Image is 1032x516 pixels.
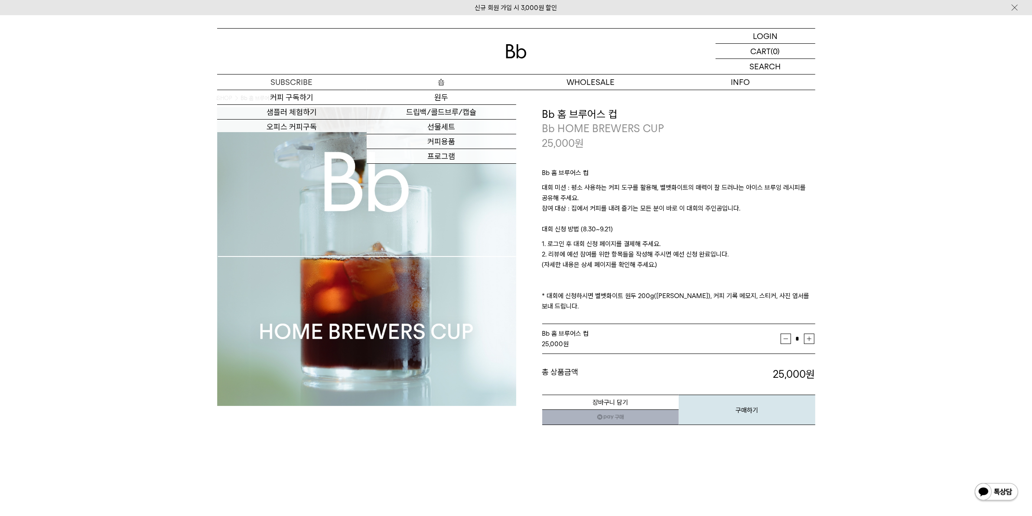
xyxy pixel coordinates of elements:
a: 드립백/콜드브루/캡슐 [367,105,516,120]
a: 커피 구독하기 [217,90,367,105]
img: 로고 [506,44,527,58]
button: 증가 [804,334,814,344]
button: 감소 [781,334,791,344]
strong: 25,000 [773,368,815,380]
a: 오피스 커피구독 [217,120,367,134]
p: Bb HOME BREWERS CUP [542,121,815,136]
img: 카카오톡 채널 1:1 채팅 버튼 [974,482,1019,503]
a: 선물세트 [367,120,516,134]
p: 1. 로그인 후 대회 신청 페이지를 결제해 주세요. 2. 리뷰에 예선 참여를 위한 항목들을 작성해 주시면 예선 신청 완료입니다. (자세한 내용은 상세 페이지를 확인해 주세요.... [542,239,815,312]
span: Bb 홈 브루어스 컵 [542,330,589,338]
p: 대회 미션 : 평소 사용하는 커피 도구를 활용해, 벨벳화이트의 매력이 잘 드러나는 아이스 브루잉 레시피를 공유해 주세요. 참여 대상 : 집에서 커피를 내려 즐기는 모든 분이 ... [542,182,815,224]
a: 신규 회원 가입 시 3,000원 할인 [475,4,557,12]
b: 원 [806,368,815,380]
a: 프로그램 [367,149,516,164]
a: 커피용품 [367,134,516,149]
img: Bb 홈 브루어스 컵 [217,107,516,406]
span: 원 [575,137,584,149]
p: CART [751,44,771,58]
a: CART (0) [716,44,815,59]
p: INFO [666,75,815,90]
button: 구매하기 [679,395,815,425]
a: SUBSCRIBE [217,75,367,90]
a: 숍 [367,75,516,90]
strong: 25,000 [542,340,563,348]
button: 장바구니 담기 [542,395,679,410]
dt: 총 상품금액 [542,367,679,382]
a: LOGIN [716,29,815,44]
a: 원두 [367,90,516,105]
a: 샘플러 체험하기 [217,105,367,120]
p: 25,000 [542,136,584,151]
p: 대회 신청 방법 (8.30~9.21) [542,224,815,239]
p: SEARCH [750,59,781,74]
a: 새창 [542,409,679,425]
p: Bb 홈 브루어스 컵 [542,168,815,182]
p: LOGIN [753,29,778,43]
h3: Bb 홈 브루어스 컵 [542,107,815,122]
p: (0) [771,44,780,58]
div: 원 [542,339,781,349]
p: WHOLESALE [516,75,666,90]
